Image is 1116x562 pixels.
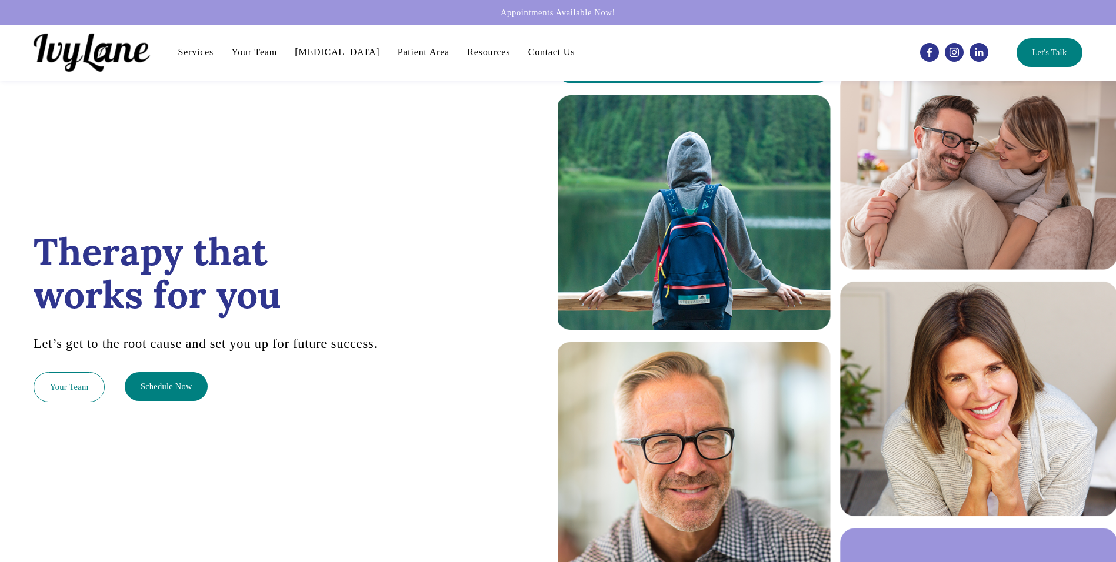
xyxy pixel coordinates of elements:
[231,45,277,59] a: Your Team
[970,43,988,62] a: LinkedIn
[467,45,510,59] a: folder dropdown
[467,46,510,59] span: Resources
[34,336,378,351] span: Let’s get to the root cause and set you up for future success.
[34,34,150,72] img: Ivy Lane Counseling &mdash; Therapy that works for you
[125,372,208,401] a: Schedule Now
[34,372,105,402] a: Your Team
[34,228,281,319] strong: Therapy that works for you
[528,45,575,59] a: Contact Us
[945,43,964,62] a: Instagram
[398,45,449,59] a: Patient Area
[178,46,214,59] span: Services
[178,45,214,59] a: folder dropdown
[920,43,939,62] a: Facebook
[295,45,379,59] a: [MEDICAL_DATA]
[1017,38,1082,67] a: Let's Talk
